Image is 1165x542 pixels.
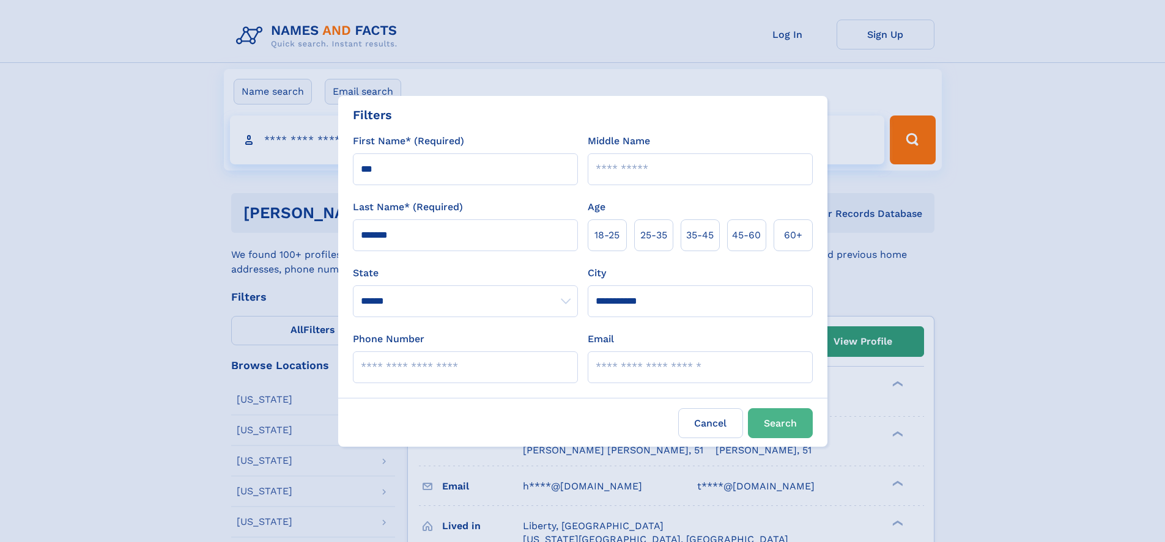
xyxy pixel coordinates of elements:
label: Cancel [678,408,743,438]
span: 18‑25 [594,228,619,243]
label: Phone Number [353,332,424,346]
label: Age [588,200,605,214]
label: Email [588,332,614,346]
span: 25‑35 [640,228,667,243]
label: First Name* (Required) [353,134,464,148]
span: 60+ [784,228,802,243]
span: 45‑60 [732,228,761,243]
label: Middle Name [588,134,650,148]
label: Last Name* (Required) [353,200,463,214]
button: Search [748,408,813,438]
label: State [353,266,578,280]
div: Filters [353,106,392,124]
span: 35‑45 [686,228,714,243]
label: City [588,266,606,280]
